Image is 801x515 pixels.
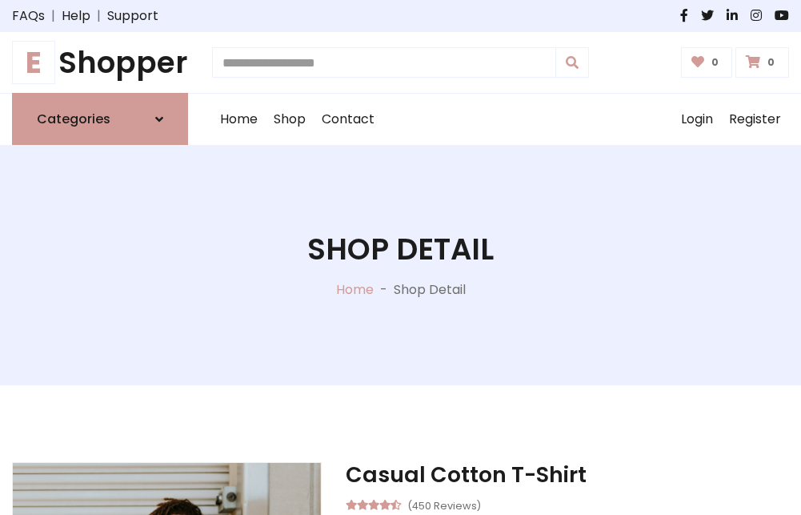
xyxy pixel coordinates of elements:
a: Support [107,6,158,26]
p: - [374,280,394,300]
a: Help [62,6,90,26]
span: E [12,41,55,84]
a: 0 [681,47,733,78]
span: 0 [763,55,779,70]
h6: Categories [37,111,110,127]
a: Login [673,94,721,145]
a: EShopper [12,45,188,80]
span: 0 [707,55,723,70]
a: FAQs [12,6,45,26]
a: Categories [12,93,188,145]
p: Shop Detail [394,280,466,300]
span: | [90,6,107,26]
a: Home [212,94,266,145]
span: | [45,6,62,26]
small: (450 Reviews) [407,495,481,514]
h3: Casual Cotton T-Shirt [346,462,789,488]
a: Shop [266,94,314,145]
a: Register [721,94,789,145]
h1: Shop Detail [307,231,494,267]
h1: Shopper [12,45,188,80]
a: Contact [314,94,382,145]
a: Home [336,280,374,299]
a: 0 [735,47,789,78]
